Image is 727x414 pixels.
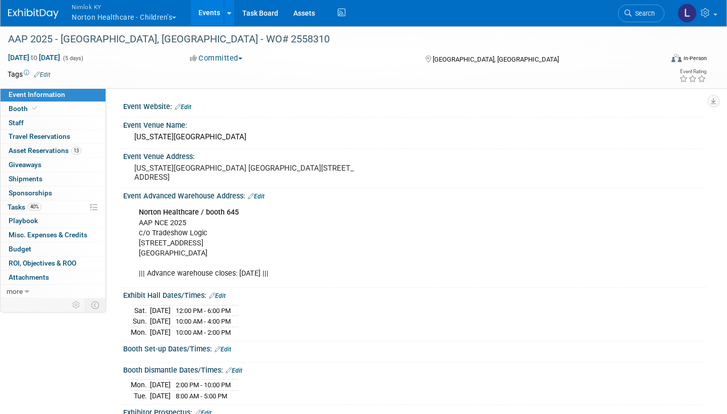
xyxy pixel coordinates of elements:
[1,271,106,284] a: Attachments
[9,273,49,281] span: Attachments
[9,175,42,183] span: Shipments
[176,329,231,336] span: 10:00 AM - 2:00 PM
[150,390,171,401] td: [DATE]
[603,53,707,68] div: Event Format
[679,69,706,74] div: Event Rating
[8,53,61,62] span: [DATE] [DATE]
[1,172,106,186] a: Shipments
[150,316,171,327] td: [DATE]
[9,146,81,154] span: Asset Reservations
[7,287,23,295] span: more
[176,307,231,315] span: 12:00 PM - 6:00 PM
[131,305,150,316] td: Sat.
[150,327,171,337] td: [DATE]
[632,10,655,17] span: Search
[62,55,83,62] span: (5 days)
[72,2,176,12] span: Nimlok KY
[131,390,150,401] td: Tue.
[618,5,664,22] a: Search
[1,285,106,298] a: more
[123,188,707,201] div: Event Advanced Warehouse Address:
[1,102,106,116] a: Booth
[71,147,81,154] span: 13
[9,105,39,113] span: Booth
[131,327,150,337] td: Mon.
[8,9,59,19] img: ExhibitDay
[131,129,699,145] div: [US_STATE][GEOGRAPHIC_DATA]
[1,144,106,158] a: Asset Reservations13
[186,53,246,64] button: Committed
[1,228,106,242] a: Misc. Expenses & Credits
[9,217,38,225] span: Playbook
[85,298,106,312] td: Toggle Event Tabs
[1,186,106,200] a: Sponsorships
[123,118,707,130] div: Event Venue Name:
[671,54,682,62] img: Format-Inperson.png
[248,193,265,200] a: Edit
[123,363,707,376] div: Booth Dismantle Dates/Times:
[683,55,707,62] div: In-Person
[176,318,231,325] span: 10:00 AM - 4:00 PM
[1,88,106,101] a: Event Information
[8,69,50,79] td: Tags
[176,392,227,400] span: 8:00 AM - 5:00 PM
[9,132,70,140] span: Travel Reservations
[8,203,41,211] span: Tasks
[226,367,242,374] a: Edit
[9,119,24,127] span: Staff
[433,56,559,63] span: [GEOGRAPHIC_DATA], [GEOGRAPHIC_DATA]
[1,116,106,130] a: Staff
[9,161,41,169] span: Giveaways
[9,231,87,239] span: Misc. Expenses & Credits
[28,203,41,211] span: 40%
[1,256,106,270] a: ROI, Objectives & ROO
[32,106,37,111] i: Booth reservation complete
[123,149,707,162] div: Event Venue Address:
[9,259,76,267] span: ROI, Objectives & ROO
[1,158,106,172] a: Giveaways
[132,202,594,284] div: AAP NCE 2025 c/o Tradeshow Logic [STREET_ADDRESS] [GEOGRAPHIC_DATA] ||| Advance warehouse closes:...
[131,380,150,391] td: Mon.
[175,103,191,111] a: Edit
[9,245,31,253] span: Budget
[34,71,50,78] a: Edit
[68,298,85,312] td: Personalize Event Tab Strip
[134,164,355,182] pre: [US_STATE][GEOGRAPHIC_DATA] [GEOGRAPHIC_DATA][STREET_ADDRESS]
[1,214,106,228] a: Playbook
[209,292,226,299] a: Edit
[176,381,231,389] span: 2:00 PM - 10:00 PM
[5,30,647,48] div: AAP 2025 - [GEOGRAPHIC_DATA], [GEOGRAPHIC_DATA] - WO# 2558310
[123,99,707,112] div: Event Website:
[139,208,239,217] b: Norton Healthcare / booth 645
[9,90,65,98] span: Event Information
[150,305,171,316] td: [DATE]
[678,4,697,23] img: Luc Schaefer
[1,200,106,214] a: Tasks40%
[1,130,106,143] a: Travel Reservations
[150,380,171,391] td: [DATE]
[9,189,52,197] span: Sponsorships
[123,341,707,354] div: Booth Set-up Dates/Times:
[1,242,106,256] a: Budget
[215,346,231,353] a: Edit
[29,54,39,62] span: to
[123,288,707,301] div: Exhibit Hall Dates/Times:
[131,316,150,327] td: Sun.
